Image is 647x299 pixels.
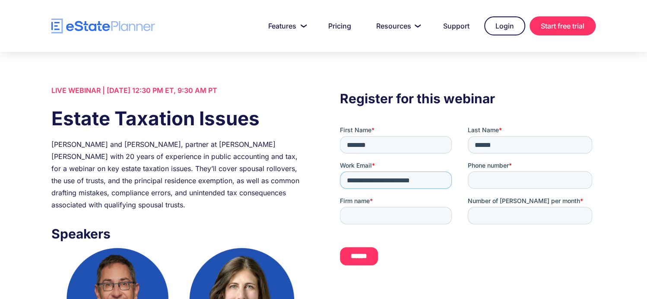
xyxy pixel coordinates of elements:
[318,17,362,35] a: Pricing
[366,17,428,35] a: Resources
[484,16,525,35] a: Login
[530,16,596,35] a: Start free trial
[51,19,155,34] a: home
[51,224,307,244] h3: Speakers
[51,138,307,211] div: [PERSON_NAME] and [PERSON_NAME], partner at [PERSON_NAME] [PERSON_NAME] with 20 years of experien...
[51,84,307,96] div: LIVE WEBINAR | [DATE] 12:30 PM ET, 9:30 AM PT
[51,105,307,132] h1: Estate Taxation Issues
[340,89,596,108] h3: Register for this webinar
[258,17,314,35] a: Features
[340,126,596,273] iframe: Form 0
[433,17,480,35] a: Support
